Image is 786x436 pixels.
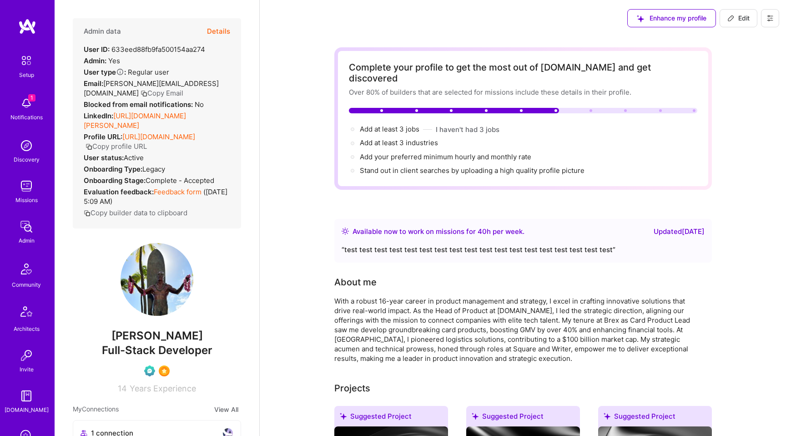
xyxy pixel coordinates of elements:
img: Community [15,258,37,280]
div: Complete your profile to get the most out of [DOMAIN_NAME] and get discovered [349,62,697,84]
i: icon SuggestedTeams [472,413,479,420]
div: Community [12,280,41,289]
div: Admin [19,236,35,245]
a: [URL][DOMAIN_NAME][PERSON_NAME] [84,112,186,130]
div: ( [DATE] 5:09 AM ) [84,187,230,206]
div: Suggested Project [598,406,712,430]
i: icon SuggestedTeams [604,413,610,420]
div: Updated [DATE] [654,226,705,237]
div: No [84,100,204,109]
div: Yes [84,56,120,66]
span: legacy [142,165,165,173]
i: icon Copy [141,90,147,97]
span: 40 [478,227,487,236]
button: Enhance my profile [627,9,716,27]
span: [PERSON_NAME][EMAIL_ADDRESS][DOMAIN_NAME] [84,79,219,97]
span: Years Experience [130,384,196,393]
img: Evaluation Call Pending [144,365,155,376]
div: Projects [334,381,370,395]
button: Copy Email [141,88,183,98]
button: I haven't had 3 jobs [436,125,499,134]
div: Available now to work on missions for h per week . [353,226,524,237]
a: Feedback form [154,188,202,196]
button: Details [207,18,230,45]
strong: User ID: [84,45,110,54]
img: Availability [342,228,349,235]
button: Copy profile URL [86,142,147,151]
img: Invite [17,346,35,365]
div: Over 80% of builders that are selected for missions include these details in their profile. [349,87,697,97]
i: icon Copy [86,143,92,150]
img: SelectionTeam [159,365,170,376]
span: [PERSON_NAME] [73,329,241,343]
span: Complete - Accepted [146,176,214,185]
strong: Profile URL: [84,132,122,141]
a: [URL][DOMAIN_NAME] [122,132,195,141]
span: Add at least 3 industries [360,138,438,147]
span: Edit [727,14,750,23]
div: Missions [15,195,38,205]
div: Architects [14,324,40,334]
img: teamwork [17,177,35,195]
div: Suggested Project [466,406,580,430]
button: Edit [720,9,757,27]
strong: User status: [84,153,124,162]
img: logo [18,18,36,35]
span: 1 [28,94,35,101]
div: Stand out in client searches by uploading a high quality profile picture [360,166,584,175]
button: Copy builder data to clipboard [84,208,187,218]
strong: Onboarding Stage: [84,176,146,185]
span: Enhance my profile [637,14,706,23]
img: discovery [17,137,35,155]
div: With a robust 16-year career in product management and strategy, I excel in crafting innovative s... [334,296,698,363]
span: Active [124,153,144,162]
span: Full-Stack Developer [102,344,212,357]
div: “ test test test test test test test test test test test test test test test test test test ” [342,244,705,255]
strong: LinkedIn: [84,112,113,120]
div: Regular user [84,67,169,77]
i: icon SuggestedTeams [340,413,347,420]
div: About me [334,275,377,289]
strong: Admin: [84,56,106,65]
img: User Avatar [121,243,193,316]
button: View All [212,404,241,415]
div: Notifications [10,112,43,122]
img: Architects [15,302,37,324]
i: Help [116,68,124,76]
div: Setup [19,70,34,80]
img: guide book [17,387,35,405]
span: 14 [118,384,127,393]
span: Add at least 3 jobs [360,125,419,133]
div: 633eed88fb9fa500154aa274 [84,45,205,54]
div: Suggested Project [334,406,448,430]
strong: Email: [84,79,103,88]
i: icon SuggestedTeams [637,15,644,22]
img: admin teamwork [17,218,35,236]
div: Invite [20,365,34,374]
strong: Evaluation feedback: [84,188,154,196]
img: bell [17,94,35,112]
div: [DOMAIN_NAME] [5,405,49,415]
img: setup [17,51,36,70]
strong: Blocked from email notifications: [84,100,195,109]
div: Discovery [14,155,40,164]
h4: Admin data [84,27,121,35]
strong: Onboarding Type: [84,165,142,173]
span: Add your preferred minimum hourly and monthly rate [360,152,531,161]
i: icon Copy [84,210,91,217]
strong: User type : [84,68,126,76]
span: My Connections [73,404,119,415]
